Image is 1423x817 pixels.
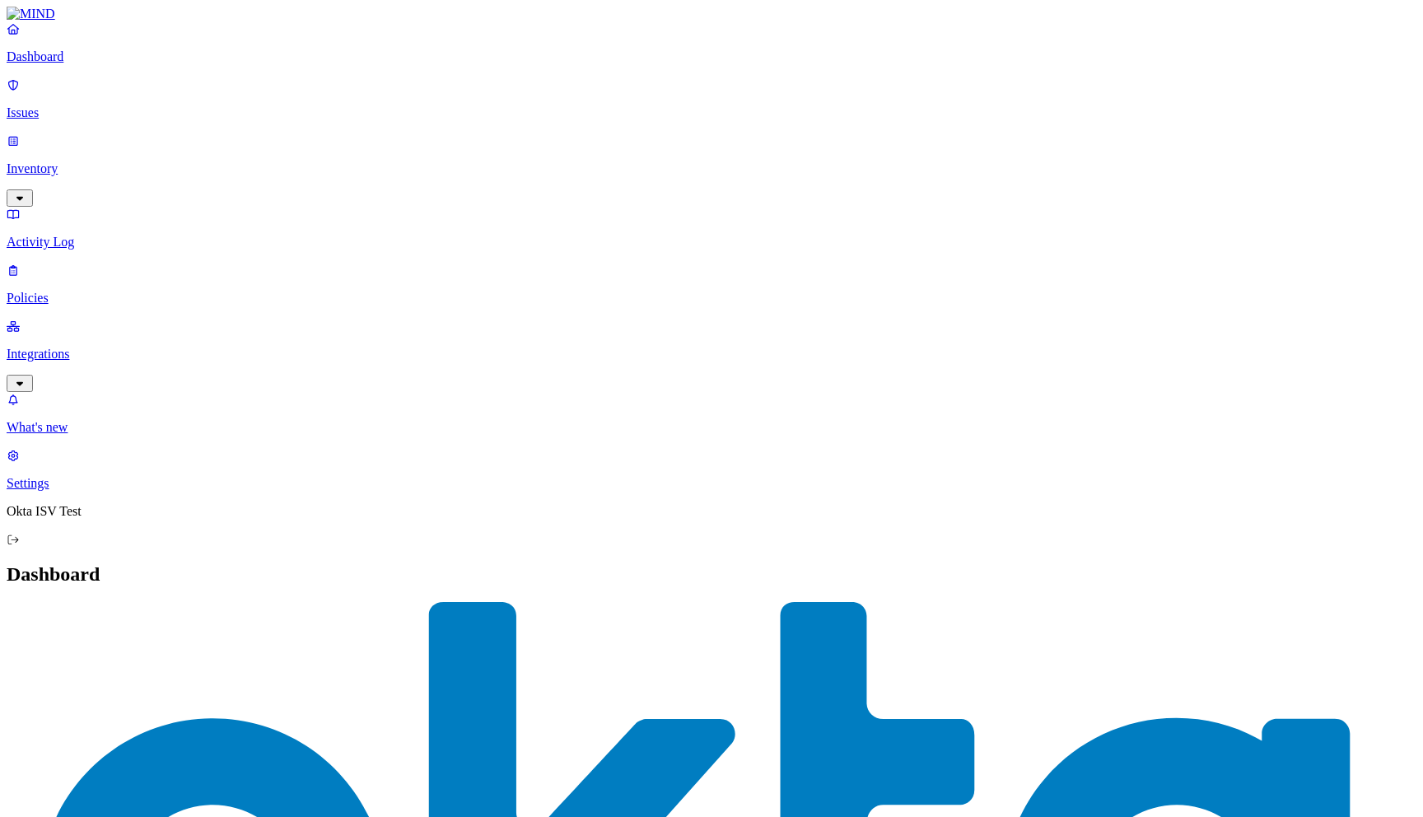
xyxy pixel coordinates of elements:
[7,263,1416,306] a: Policies
[7,235,1416,250] p: Activity Log
[7,563,1416,586] h2: Dashboard
[7,347,1416,362] p: Integrations
[7,161,1416,176] p: Inventory
[7,291,1416,306] p: Policies
[7,504,1416,519] p: Okta ISV Test
[7,49,1416,64] p: Dashboard
[7,21,1416,64] a: Dashboard
[7,448,1416,491] a: Settings
[7,7,1416,21] a: MIND
[7,105,1416,120] p: Issues
[7,7,55,21] img: MIND
[7,476,1416,491] p: Settings
[7,77,1416,120] a: Issues
[7,420,1416,435] p: What's new
[7,319,1416,390] a: Integrations
[7,133,1416,204] a: Inventory
[7,392,1416,435] a: What's new
[7,207,1416,250] a: Activity Log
